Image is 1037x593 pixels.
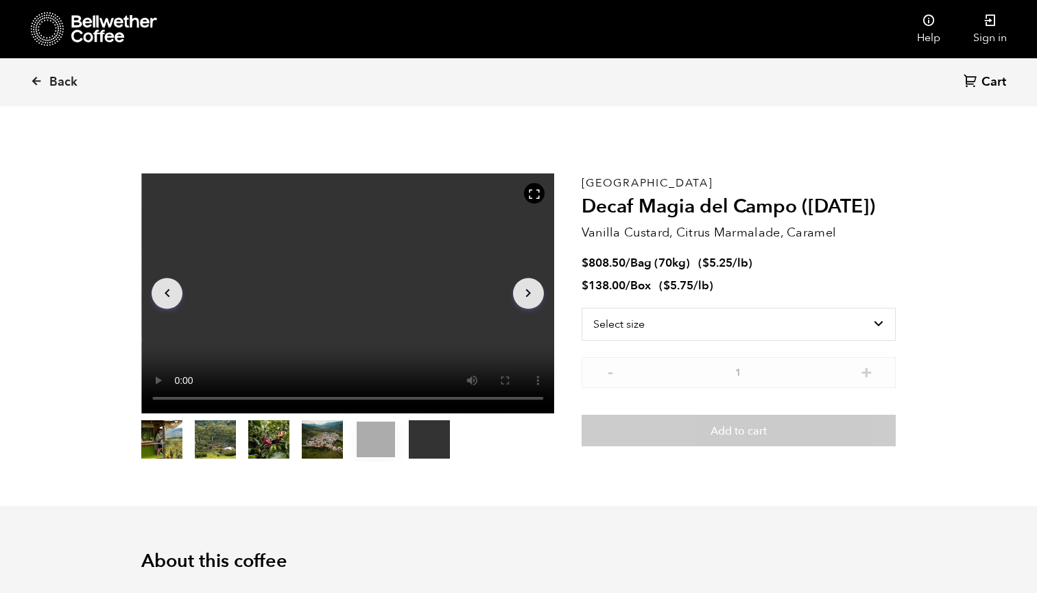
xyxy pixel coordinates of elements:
span: Bag (70kg) [630,255,690,271]
button: + [858,364,875,378]
p: Vanilla Custard, Citrus Marmalade, Caramel [582,223,896,242]
bdi: 138.00 [582,278,625,293]
button: Add to cart [582,415,896,446]
h2: About this coffee [141,550,896,572]
a: Cart [964,73,1010,92]
video: Your browser does not support the video tag. [357,422,395,457]
span: ( ) [659,278,713,293]
span: /lb [693,278,709,293]
span: /lb [732,255,748,271]
bdi: 5.25 [702,255,732,271]
span: Box [630,278,651,293]
span: / [625,278,630,293]
video: Your browser does not support the video tag. [409,420,450,459]
span: $ [582,278,588,293]
span: ( ) [698,255,752,271]
bdi: 5.75 [663,278,693,293]
span: Back [49,74,78,90]
span: / [625,255,630,271]
span: $ [702,255,709,271]
span: $ [663,278,670,293]
bdi: 808.50 [582,255,625,271]
h2: Decaf Magia del Campo ([DATE]) [582,195,896,219]
video: Your browser does not support the video tag. [141,173,554,413]
span: $ [582,255,588,271]
button: - [602,364,619,378]
span: Cart [981,74,1006,90]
